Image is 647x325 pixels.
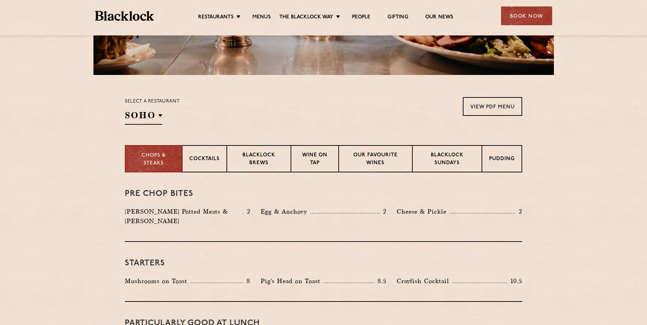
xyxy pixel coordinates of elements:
[463,97,522,116] a: View PDF Menu
[132,152,175,167] p: Chops & Steaks
[501,6,552,25] div: Book Now
[387,14,408,21] a: Gifting
[515,207,522,216] p: 2
[125,259,522,268] h3: Starters
[261,276,324,286] p: Pig's Head on Toast
[125,276,191,286] p: Mushrooms on Toast
[125,97,180,106] p: Select a restaurant
[125,207,243,226] p: [PERSON_NAME] Potted Meats & [PERSON_NAME]
[489,155,515,164] p: Pudding
[252,14,271,21] a: Menus
[244,207,250,216] p: 2
[397,207,450,216] p: Cheese & Pickle
[425,14,454,21] a: Our News
[95,11,154,21] img: BL_Textured_Logo-footer-cropped.svg
[125,189,522,198] h3: Pre Chop Bites
[234,152,284,168] p: Blacklock Brews
[261,207,310,216] p: Egg & Anchovy
[125,109,162,125] h2: SOHO
[243,277,250,285] p: 8
[346,152,405,168] p: Our favourite wines
[298,152,332,168] p: Wine on Tap
[380,207,386,216] p: 2
[198,14,234,21] a: Restaurants
[189,155,220,164] p: Cocktails
[507,277,522,285] p: 10.5
[397,276,453,286] p: Crayfish Cocktail
[279,14,333,21] a: The Blacklock Way
[374,277,386,285] p: 8.5
[352,14,370,21] a: People
[420,152,475,168] p: Blacklock Sundays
